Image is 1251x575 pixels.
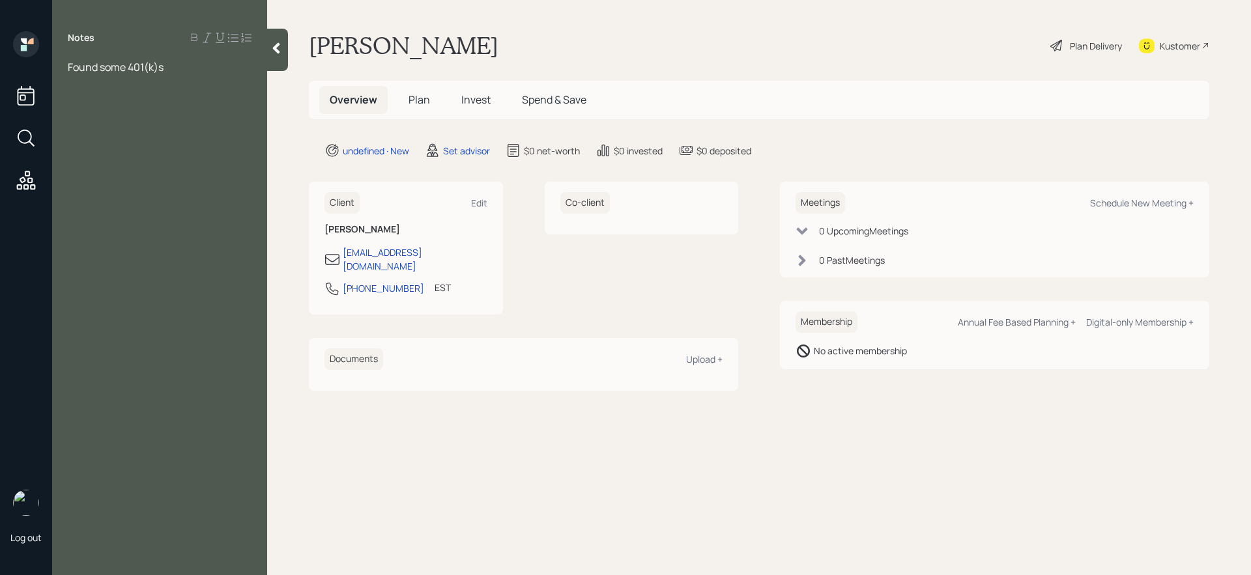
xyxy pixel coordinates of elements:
div: Edit [471,197,487,209]
div: [EMAIL_ADDRESS][DOMAIN_NAME] [343,245,487,273]
div: undefined · New [343,144,409,158]
div: $0 invested [614,144,663,158]
h6: Co-client [560,192,610,214]
div: Digital-only Membership + [1086,316,1194,328]
h6: Client [324,192,360,214]
h6: Documents [324,348,383,370]
label: Notes [68,31,94,44]
div: Kustomer [1160,39,1200,53]
div: Plan Delivery [1070,39,1122,53]
div: No active membership [814,344,907,358]
div: Schedule New Meeting + [1090,197,1194,209]
span: Plan [409,92,430,107]
div: Upload + [686,353,723,365]
span: Overview [330,92,377,107]
span: Invest [461,92,491,107]
span: Spend & Save [522,92,586,107]
h1: [PERSON_NAME] [309,31,498,60]
h6: [PERSON_NAME] [324,224,487,235]
span: Found some 401(k)s [68,60,164,74]
div: 0 Upcoming Meeting s [819,224,908,238]
div: Annual Fee Based Planning + [958,316,1076,328]
div: $0 net-worth [524,144,580,158]
div: $0 deposited [697,144,751,158]
div: EST [435,281,451,294]
h6: Membership [796,311,857,333]
div: Set advisor [443,144,490,158]
h6: Meetings [796,192,845,214]
div: [PHONE_NUMBER] [343,281,424,295]
div: Log out [10,531,42,544]
div: 0 Past Meeting s [819,253,885,267]
img: retirable_logo.png [13,490,39,516]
